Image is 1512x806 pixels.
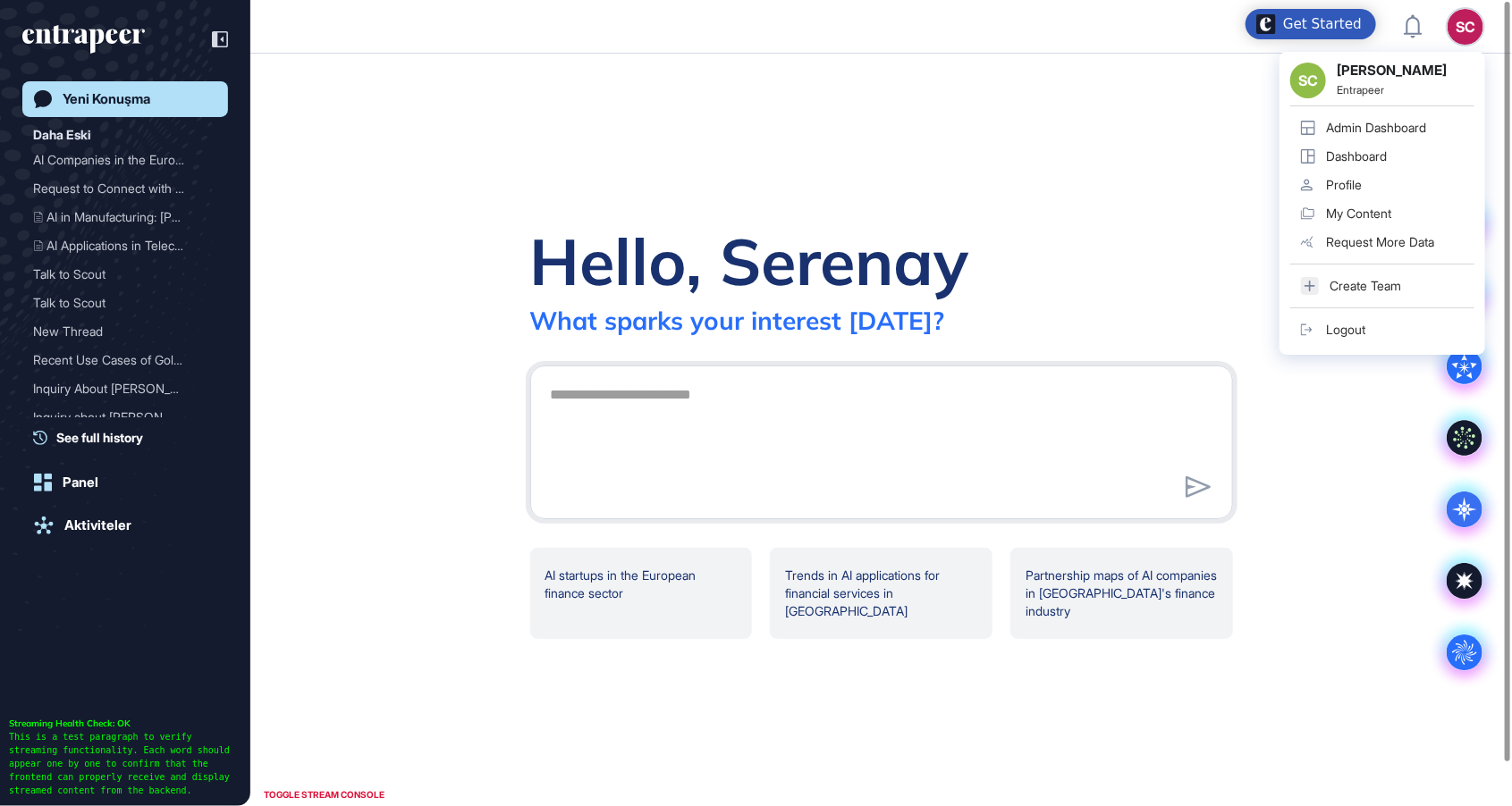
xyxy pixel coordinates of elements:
div: Inquiry about Reese [33,403,217,432]
div: Hello, Serenay [530,221,969,301]
div: Request to Connect with T... [33,174,203,203]
img: launcher-image-alternative-text [1256,14,1276,34]
div: Daha Eski [33,124,91,146]
div: Yeni Konuşma [63,91,150,107]
div: Inquiry about [PERSON_NAME] [33,403,203,432]
div: entrapeer-logo [22,25,145,54]
div: Trends in AI applications for financial services in [GEOGRAPHIC_DATA] [770,548,993,639]
span: See full history [56,428,143,447]
div: Get Started [1283,15,1362,33]
div: AI Applications in Teleco... [33,231,203,260]
div: Talk to Scout [33,289,217,317]
div: Request to Connect with Tracy [33,174,217,203]
button: SC [1448,9,1483,45]
div: AI in Manufacturing: Transforming Processes and Enhancing Efficiency [33,203,217,231]
a: See full history [33,428,228,447]
a: Yeni Konuşma [22,81,228,117]
div: Talk to Scout [33,260,217,289]
div: Panel [63,474,98,491]
div: AI Applications in Telecommunications: A Comprehensive Scouting Report [33,231,217,260]
div: Inquiry About [PERSON_NAME] [33,374,203,403]
div: Open Get Started checklist [1246,9,1376,39]
div: AI startups in the European finance sector [530,548,753,639]
div: Talk to Scout [33,260,203,289]
div: TOGGLE STREAM CONSOLE [259,784,389,806]
div: New Thread [33,317,203,346]
div: Recent Use Cases of Gold ... [33,346,203,374]
div: New Thread [33,317,217,346]
div: AI in Manufacturing: [PERSON_NAME]... [33,203,203,231]
div: Aktiviteler [64,517,131,533]
div: AI Companies in the European Finance Industry [33,146,217,174]
div: AI Companies in the Europ... [33,146,203,174]
div: Partnership maps of AI companies in [GEOGRAPHIC_DATA]'s finance industry [1010,548,1233,639]
a: Panel [22,465,228,500]
div: What sparks your interest [DATE]? [530,305,945,336]
a: Aktiviteler [22,508,228,543]
div: Talk to Scout [33,289,203,317]
div: Recent Use Cases of Gold in the Financial Landscape [33,346,217,374]
div: Inquiry About REESE [33,374,217,403]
